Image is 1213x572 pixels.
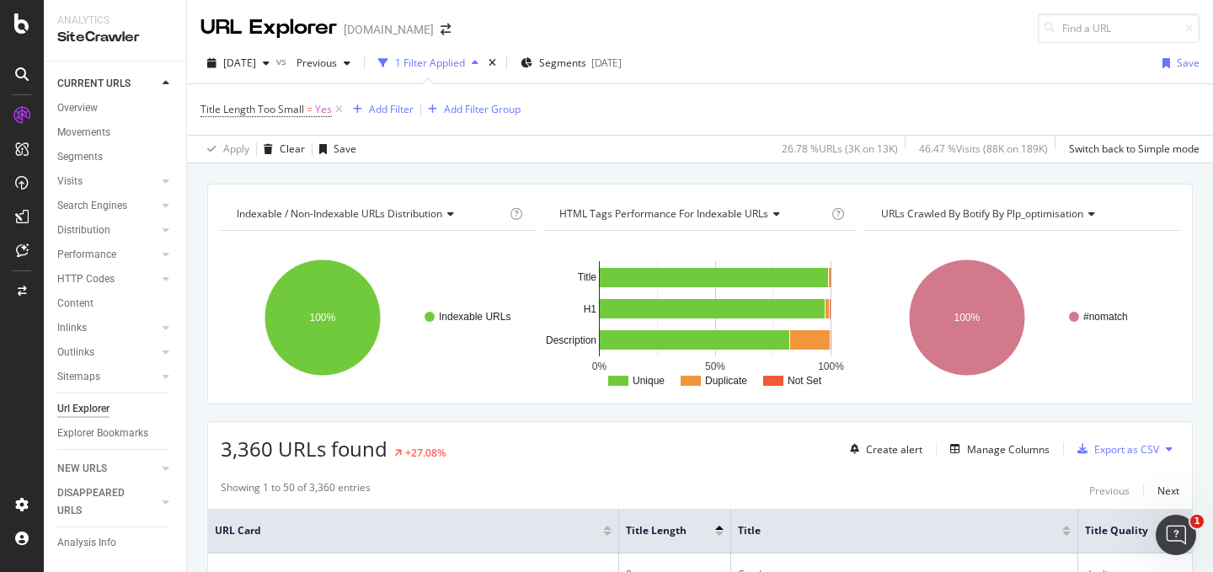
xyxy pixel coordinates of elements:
input: Find a URL [1038,13,1200,43]
a: Distribution [57,222,158,239]
span: Segments [539,56,586,70]
span: URL Card [215,523,599,538]
div: Inlinks [57,319,87,337]
button: Create alert [843,436,922,462]
span: Title Length [626,523,690,538]
button: Clear [257,136,305,163]
div: 46.47 % Visits ( 88K on 189K ) [919,142,1048,156]
div: CURRENT URLS [57,75,131,93]
span: HTML Tags Performance for Indexable URLs [559,206,768,221]
button: Add Filter [346,99,414,120]
a: Segments [57,148,174,166]
div: Segments [57,148,103,166]
a: Movements [57,124,174,142]
text: 0% [591,361,606,372]
span: 3,360 URLs found [221,435,387,462]
div: Performance [57,246,116,264]
div: Outlinks [57,344,94,361]
button: Next [1157,480,1179,500]
span: 2025 Sep. 21st [223,56,256,70]
div: URL Explorer [200,13,337,42]
a: Outlinks [57,344,158,361]
div: DISAPPEARED URLS [57,484,142,520]
svg: A chart. [221,244,531,391]
div: Switch back to Simple mode [1069,142,1200,156]
div: [DATE] [591,56,622,70]
svg: A chart. [865,244,1175,391]
span: URLs Crawled By Botify By plp_optimisation [881,206,1083,221]
div: SiteCrawler [57,28,173,47]
div: Previous [1089,484,1130,498]
div: Overview [57,99,98,117]
span: Title Length Too Small [200,102,304,116]
button: Segments[DATE] [514,50,628,77]
text: 50% [705,361,725,372]
button: Apply [200,136,249,163]
div: 26.78 % URLs ( 3K on 13K ) [782,142,898,156]
button: Previous [290,50,357,77]
span: vs [276,54,290,68]
text: H1 [583,303,596,315]
span: Title Quality [1085,523,1152,538]
a: Overview [57,99,174,117]
a: Performance [57,246,158,264]
iframe: Intercom live chat [1156,515,1196,555]
div: Movements [57,124,110,142]
a: HTTP Codes [57,270,158,288]
span: Indexable / Non-Indexable URLs distribution [237,206,442,221]
text: 100% [818,361,844,372]
a: Inlinks [57,319,158,337]
div: times [485,55,500,72]
h4: HTML Tags Performance for Indexable URLs [556,200,829,227]
a: CURRENT URLS [57,75,158,93]
div: Add Filter [369,102,414,116]
svg: A chart. [543,244,853,391]
text: Duplicate [705,375,747,387]
div: HTTP Codes [57,270,115,288]
button: Manage Columns [943,439,1050,459]
div: Content [57,295,94,313]
button: Switch back to Simple mode [1062,136,1200,163]
div: Export as CSV [1094,442,1159,457]
div: Showing 1 to 50 of 3,360 entries [221,480,371,500]
div: Url Explorer [57,400,110,418]
button: Save [1156,50,1200,77]
div: Distribution [57,222,110,239]
text: Title [577,271,596,283]
a: Content [57,295,174,313]
div: [DOMAIN_NAME] [344,21,434,38]
button: Previous [1089,480,1130,500]
h4: Indexable / Non-Indexable URLs Distribution [233,200,506,227]
a: DISAPPEARED URLS [57,484,158,520]
div: Apply [223,142,249,156]
div: Visits [57,173,83,190]
div: Add Filter Group [444,102,521,116]
h4: URLs Crawled By Botify By plp_optimisation [878,200,1164,227]
span: 1 [1190,515,1204,528]
div: Analytics [57,13,173,28]
button: 1 Filter Applied [371,50,485,77]
div: Manage Columns [967,442,1050,457]
a: Analysis Info [57,534,174,552]
a: NEW URLS [57,460,158,478]
div: NEW URLS [57,460,107,478]
a: Search Engines [57,197,158,215]
div: Analysis Info [57,534,116,552]
a: Sitemaps [57,368,158,386]
text: 100% [954,312,981,323]
text: Unique [633,375,665,387]
text: #nomatch [1083,311,1128,323]
button: Export as CSV [1071,436,1159,462]
text: Not Set [788,375,822,387]
span: Yes [315,98,332,121]
span: Title [738,523,1037,538]
div: +27.08% [405,446,446,460]
button: [DATE] [200,50,276,77]
div: Search Engines [57,197,127,215]
text: 100% [310,312,336,323]
div: Create alert [866,442,922,457]
div: Save [334,142,356,156]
